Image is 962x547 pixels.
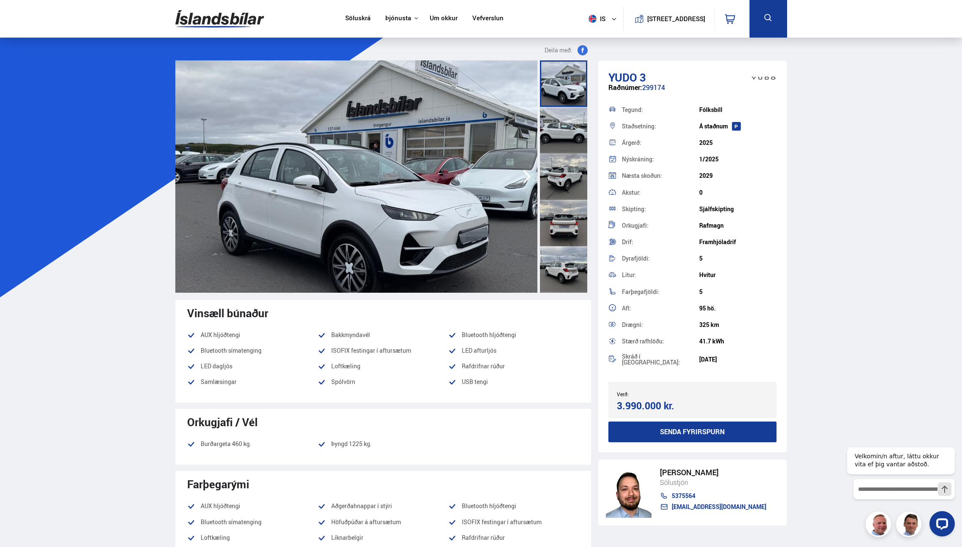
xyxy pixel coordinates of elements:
[187,533,318,543] li: Loftkæling
[699,206,777,212] div: Sjálfskipting
[187,330,318,340] li: AUX hljóðtengi
[318,533,448,543] li: Líknarbelgir
[628,7,710,31] a: [STREET_ADDRESS]
[448,330,579,340] li: Bluetooth hljóðtengi
[537,60,899,293] img: 3621501.jpeg
[448,517,579,527] li: ISOFIX festingar í aftursætum
[622,239,699,245] div: Drif:
[448,377,579,392] li: USB tengi
[622,289,699,295] div: Farþegafjöldi:
[622,173,699,179] div: Næsta skoðun:
[699,288,777,295] div: 5
[608,422,777,442] button: Senda fyrirspurn
[699,239,777,245] div: Framhjóladrif
[699,356,777,363] div: [DATE]
[187,361,318,371] li: LED dagljós
[187,439,318,449] li: Burðargeta 460 kg.
[187,416,579,428] div: Orkugjafi / Vél
[187,501,318,511] li: AUX hljóðtengi
[640,70,646,85] span: 3
[699,338,777,345] div: 41.7 kWh
[385,14,411,22] button: Þjónusta
[699,156,777,163] div: 1/2025
[318,377,448,387] li: Spólvörn
[589,15,597,23] img: svg+xml;base64,PHN2ZyB4bWxucz0iaHR0cDovL3d3dy53My5vcmcvMjAwMC9zdmciIHdpZHRoPSI1MTIiIGhlaWdodD0iNT...
[318,501,448,511] li: Aðgerðahnappar í stýri
[608,70,637,85] span: YUDO
[622,354,699,365] div: Skráð í [GEOGRAPHIC_DATA]:
[699,321,777,328] div: 325 km
[699,139,777,146] div: 2025
[622,156,699,162] div: Nýskráning:
[622,140,699,146] div: Árgerð:
[660,493,766,499] a: 5375564
[660,503,766,510] a: [EMAIL_ADDRESS][DOMAIN_NAME]
[585,6,623,31] button: is
[187,517,318,527] li: Bluetooth símatenging
[175,5,264,33] img: G0Ugv5HjCgRt.svg
[448,346,579,356] li: LED afturljós
[585,15,606,23] span: is
[472,14,504,23] a: Vefverslun
[622,338,699,344] div: Stærð rafhlöðu:
[622,206,699,212] div: Skipting:
[430,14,458,23] a: Um okkur
[660,477,766,488] div: Sölustjóri
[622,305,699,311] div: Afl:
[448,533,579,543] li: Rafdrifnar rúður
[187,478,579,490] div: Farþegarými
[622,322,699,328] div: Drægni:
[545,45,572,55] span: Deila með:
[187,377,318,387] li: Samlæsingar
[699,172,777,179] div: 2029
[622,107,699,113] div: Tegund:
[622,223,699,229] div: Orkugjafi:
[448,501,579,511] li: Bluetooth hljóðtengi
[617,391,692,397] div: Verð:
[617,400,690,411] div: 3.990.000 kr.
[699,272,777,278] div: Hvítur
[608,84,777,100] div: 299174
[318,439,448,454] li: Þyngd 1225 kg.
[345,14,371,23] a: Söluskrá
[699,123,777,130] div: Á staðnum
[651,15,702,22] button: [STREET_ADDRESS]
[318,330,448,340] li: Bakkmyndavél
[318,361,448,371] li: Loftkæling
[622,272,699,278] div: Litur:
[318,517,448,527] li: Höfuðpúðar á aftursætum
[318,346,448,356] li: ISOFIX festingar í aftursætum
[622,123,699,129] div: Staðsetning:
[448,361,579,371] li: Rafdrifnar rúður
[699,189,777,196] div: 0
[187,307,579,319] div: Vinsæll búnaður
[699,106,777,113] div: Fólksbíll
[541,45,591,55] button: Deila með:
[699,255,777,262] div: 5
[660,468,766,477] div: [PERSON_NAME]
[699,305,777,312] div: 95 hö.
[175,60,537,293] img: 3621498.jpeg
[840,432,958,543] iframe: LiveChat chat widget
[699,222,777,229] div: Rafmagn
[187,346,318,356] li: Bluetooth símatenging
[747,65,780,91] img: brand logo
[622,256,699,261] div: Dyrafjöldi:
[608,83,642,92] span: Raðnúmer:
[622,190,699,196] div: Akstur:
[606,467,651,518] img: nhp88E3Fdnt1Opn2.png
